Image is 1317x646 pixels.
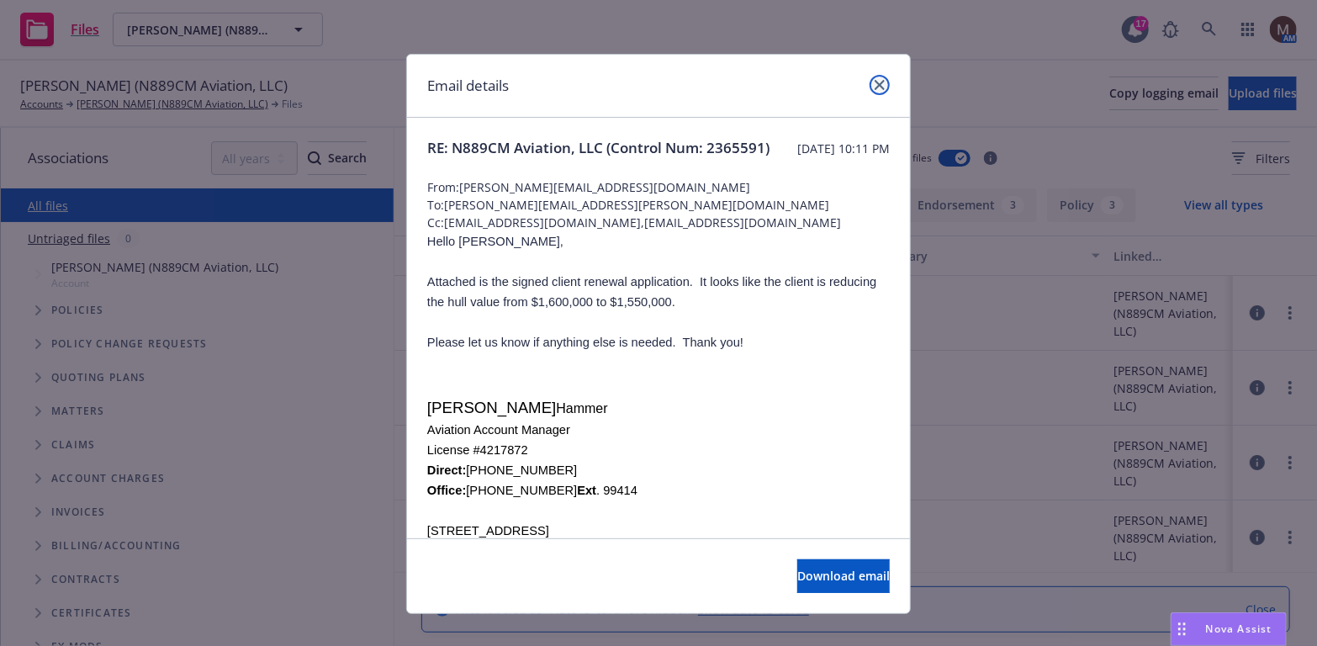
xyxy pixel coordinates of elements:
button: Download email [797,559,890,593]
span: Office: [427,484,466,497]
a: close [870,75,890,95]
span: Please let us know if anything else is needed. Thank you! [427,336,743,349]
span: License #4217872 [427,443,528,457]
span: [PHONE_NUMBER] [466,484,577,497]
span: To: [PERSON_NAME][EMAIL_ADDRESS][PERSON_NAME][DOMAIN_NAME] [427,196,890,214]
span: . 99414 [596,484,637,497]
span: [DATE] 10:11 PM [797,140,890,157]
span: Ext [577,484,596,497]
span: [PHONE_NUMBER] [466,463,577,477]
span: From: [PERSON_NAME][EMAIL_ADDRESS][DOMAIN_NAME] [427,178,890,196]
button: Nova Assist [1171,612,1287,646]
span: Download email [797,568,890,584]
div: Drag to move [1172,613,1193,645]
span: Hello [PERSON_NAME], [427,235,563,248]
span: Cc: [EMAIL_ADDRESS][DOMAIN_NAME],[EMAIL_ADDRESS][DOMAIN_NAME] [427,214,890,231]
span: Aviation Account Manager [427,423,570,437]
span: Nova Assist [1206,622,1272,636]
span: Attached is the signed client renewal application. It looks like the client is reducing the hull ... [427,275,876,309]
span: RE: N889CM Aviation, LLC (Control Num: 2365591) [427,138,770,158]
span: Hammer [556,401,607,416]
h1: Email details [427,75,509,97]
span: [STREET_ADDRESS] [427,524,549,537]
span: Direct: [427,463,466,477]
span: [PERSON_NAME] [427,399,556,416]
